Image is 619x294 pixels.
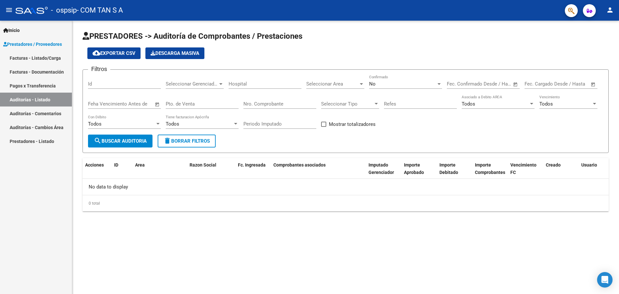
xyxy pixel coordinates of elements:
datatable-header-cell: Area [133,158,178,187]
span: Importe Aprobado [404,162,424,175]
span: Seleccionar Tipo [321,101,373,107]
mat-icon: delete [163,137,171,145]
span: Todos [166,121,179,127]
span: Seleccionar Gerenciador [166,81,218,87]
span: Prestadores / Proveedores [3,41,62,48]
datatable-header-cell: Fc. Ingresada [235,158,271,187]
span: Area [135,162,145,167]
datatable-header-cell: Acciones [83,158,112,187]
datatable-header-cell: Importe Aprobado [401,158,437,187]
datatable-header-cell: Creado [543,158,579,187]
span: Todos [539,101,553,107]
span: Usuario [581,162,597,167]
mat-icon: person [606,6,614,14]
div: Open Intercom Messenger [597,272,613,288]
span: Descarga Masiva [151,50,199,56]
input: Fecha fin [556,81,588,87]
datatable-header-cell: Importe Comprobantes [472,158,508,187]
datatable-header-cell: ID [112,158,133,187]
mat-icon: menu [5,6,13,14]
button: Open calendar [590,81,597,88]
button: Exportar CSV [87,47,141,59]
span: Buscar Auditoria [94,138,147,144]
app-download-masive: Descarga masiva de comprobantes (adjuntos) [145,47,204,59]
span: Creado [546,162,561,167]
span: Todos [462,101,475,107]
button: Descarga Masiva [145,47,204,59]
div: 0 total [83,195,609,211]
span: Todos [88,121,102,127]
input: Fecha inicio [447,81,473,87]
mat-icon: cloud_download [93,49,100,57]
span: ID [114,162,118,167]
datatable-header-cell: Usuario [579,158,614,187]
div: No data to display [83,179,609,195]
span: No [369,81,376,87]
span: Fc. Ingresada [238,162,266,167]
button: Buscar Auditoria [88,135,152,147]
span: Razon Social [190,162,216,167]
datatable-header-cell: Imputado Gerenciador [366,158,401,187]
span: PRESTADORES -> Auditoría de Comprobantes / Prestaciones [83,32,302,41]
span: Borrar Filtros [163,138,210,144]
h3: Filtros [88,65,110,74]
span: Exportar CSV [93,50,135,56]
button: Open calendar [154,101,161,108]
span: Acciones [85,162,104,167]
span: Comprobantes asociados [273,162,326,167]
span: Importe Debitado [439,162,458,175]
datatable-header-cell: Importe Debitado [437,158,472,187]
input: Fecha fin [479,81,510,87]
span: Mostrar totalizadores [329,120,376,128]
span: - ospsip [51,3,77,17]
mat-icon: search [94,137,102,145]
input: Fecha inicio [525,81,551,87]
span: Vencimiento FC [510,162,536,175]
button: Open calendar [512,81,519,88]
span: Importe Comprobantes [475,162,505,175]
span: Inicio [3,27,20,34]
datatable-header-cell: Vencimiento FC [508,158,543,187]
span: Imputado Gerenciador [368,162,394,175]
span: - COM TAN S A [77,3,123,17]
button: Borrar Filtros [158,135,216,147]
datatable-header-cell: Comprobantes asociados [271,158,366,187]
datatable-header-cell: Razon Social [187,158,235,187]
span: Seleccionar Area [306,81,359,87]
